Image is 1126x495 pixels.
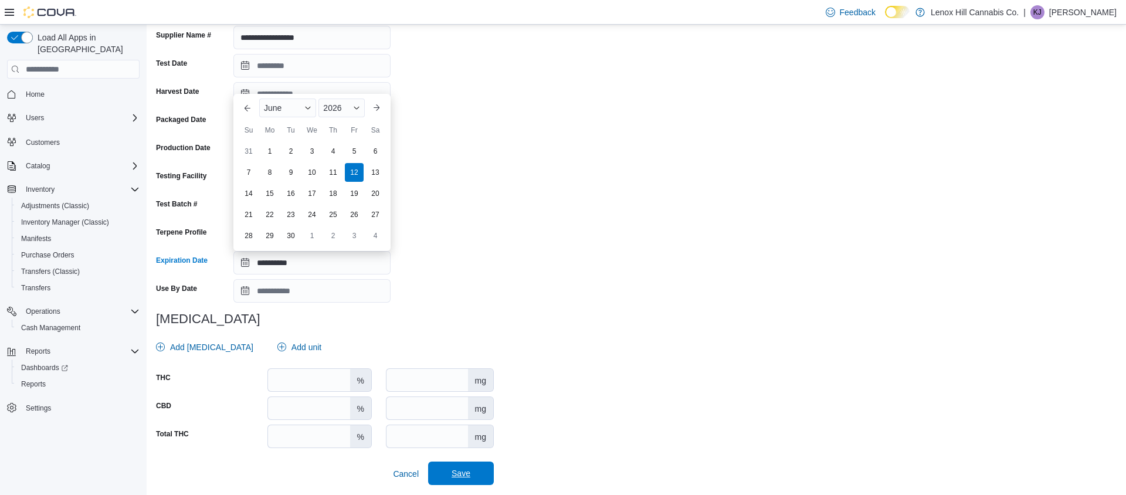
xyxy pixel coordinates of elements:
[1030,5,1044,19] div: Kevin Jimenez
[16,281,55,295] a: Transfers
[16,265,140,279] span: Transfers (Classic)
[16,215,140,229] span: Inventory Manager (Classic)
[21,267,80,276] span: Transfers (Classic)
[303,205,321,224] div: day-24
[16,265,84,279] a: Transfers (Classic)
[33,32,140,55] span: Load All Apps in [GEOGRAPHIC_DATA]
[156,401,171,411] label: CBD
[366,121,385,140] div: Sa
[428,462,494,485] button: Save
[2,158,144,174] button: Catalog
[21,401,140,415] span: Settings
[26,404,51,413] span: Settings
[239,142,258,161] div: day-31
[21,344,140,358] span: Reports
[16,281,140,295] span: Transfers
[16,248,79,262] a: Purchase Orders
[318,99,365,117] div: Button. Open the year selector. 2026 is currently selected.
[7,81,140,447] nav: Complex example
[156,312,494,326] h3: [MEDICAL_DATA]
[156,143,211,152] label: Production Date
[21,159,140,173] span: Catalog
[388,462,423,486] button: Cancel
[233,54,391,77] input: Press the down key to open a popover containing a calendar.
[281,205,300,224] div: day-23
[26,138,60,147] span: Customers
[1023,5,1026,19] p: |
[468,397,493,419] div: mg
[345,205,364,224] div: day-26
[238,99,257,117] button: Previous Month
[21,218,109,227] span: Inventory Manager (Classic)
[233,251,391,274] input: Press the down key to enter a popover containing a calendar. Press the escape key to close the po...
[21,111,49,125] button: Users
[1033,5,1042,19] span: KJ
[156,115,206,124] label: Packaged Date
[281,142,300,161] div: day-2
[260,205,279,224] div: day-22
[23,6,76,18] img: Cova
[16,361,73,375] a: Dashboards
[2,303,144,320] button: Operations
[21,283,50,293] span: Transfers
[16,377,50,391] a: Reports
[260,163,279,182] div: day-8
[16,321,140,335] span: Cash Management
[21,87,49,101] a: Home
[12,198,144,214] button: Adjustments (Classic)
[324,142,342,161] div: day-4
[260,184,279,203] div: day-15
[21,87,140,101] span: Home
[156,284,197,293] label: Use By Date
[840,6,876,18] span: Feedback
[16,248,140,262] span: Purchase Orders
[239,163,258,182] div: day-7
[16,361,140,375] span: Dashboards
[260,226,279,245] div: day-29
[26,113,44,123] span: Users
[12,247,144,263] button: Purchase Orders
[21,182,59,196] button: Inventory
[156,256,208,265] label: Expiration Date
[260,142,279,161] div: day-1
[16,199,94,213] a: Adjustments (Classic)
[303,142,321,161] div: day-3
[2,343,144,360] button: Reports
[393,468,419,480] span: Cancel
[345,184,364,203] div: day-19
[281,163,300,182] div: day-9
[366,142,385,161] div: day-6
[345,121,364,140] div: Fr
[233,82,391,106] input: Press the down key to open a popover containing a calendar.
[21,111,140,125] span: Users
[281,226,300,245] div: day-30
[21,134,140,149] span: Customers
[323,103,341,113] span: 2026
[273,335,326,359] button: Add unit
[16,232,56,246] a: Manifests
[16,377,140,391] span: Reports
[324,163,342,182] div: day-11
[264,103,281,113] span: June
[345,163,364,182] div: day-12
[821,1,880,24] a: Feedback
[21,250,74,260] span: Purchase Orders
[350,425,371,447] div: %
[151,335,258,359] button: Add [MEDICAL_DATA]
[281,121,300,140] div: Tu
[156,429,189,439] label: Total THC
[324,121,342,140] div: Th
[2,110,144,126] button: Users
[21,401,56,415] a: Settings
[156,199,197,209] label: Test Batch #
[12,376,144,392] button: Reports
[2,86,144,103] button: Home
[21,379,46,389] span: Reports
[12,230,144,247] button: Manifests
[2,133,144,150] button: Customers
[16,321,85,335] a: Cash Management
[324,226,342,245] div: day-2
[156,171,206,181] label: Testing Facility
[885,6,910,18] input: Dark Mode
[26,185,55,194] span: Inventory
